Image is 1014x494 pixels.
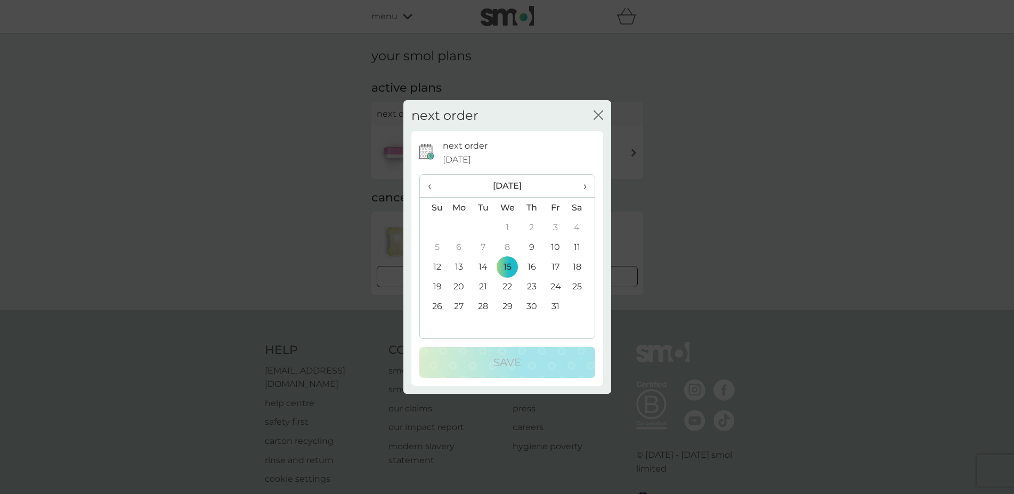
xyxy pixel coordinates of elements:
[543,277,567,296] td: 24
[420,237,447,257] td: 5
[567,277,594,296] td: 25
[495,217,520,237] td: 1
[567,217,594,237] td: 4
[493,354,521,371] p: Save
[575,175,586,197] span: ›
[543,237,567,257] td: 10
[447,175,568,198] th: [DATE]
[495,296,520,316] td: 29
[443,139,488,153] p: next order
[543,257,567,277] td: 17
[420,198,447,218] th: Su
[447,237,472,257] td: 6
[520,198,543,218] th: Th
[543,296,567,316] td: 31
[471,296,495,316] td: 28
[495,257,520,277] td: 15
[495,277,520,296] td: 22
[520,296,543,316] td: 30
[594,110,603,122] button: close
[520,257,543,277] td: 16
[520,277,543,296] td: 23
[495,237,520,257] td: 8
[447,277,472,296] td: 20
[447,296,472,316] td: 27
[443,153,471,167] span: [DATE]
[471,237,495,257] td: 7
[419,347,595,378] button: Save
[520,237,543,257] td: 9
[471,198,495,218] th: Tu
[411,108,478,124] h2: next order
[520,217,543,237] td: 2
[447,257,472,277] td: 13
[567,237,594,257] td: 11
[495,198,520,218] th: We
[567,198,594,218] th: Sa
[447,198,472,218] th: Mo
[420,296,447,316] td: 26
[543,217,567,237] td: 3
[420,257,447,277] td: 12
[420,277,447,296] td: 19
[543,198,567,218] th: Fr
[471,257,495,277] td: 14
[567,257,594,277] td: 18
[471,277,495,296] td: 21
[428,175,439,197] span: ‹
